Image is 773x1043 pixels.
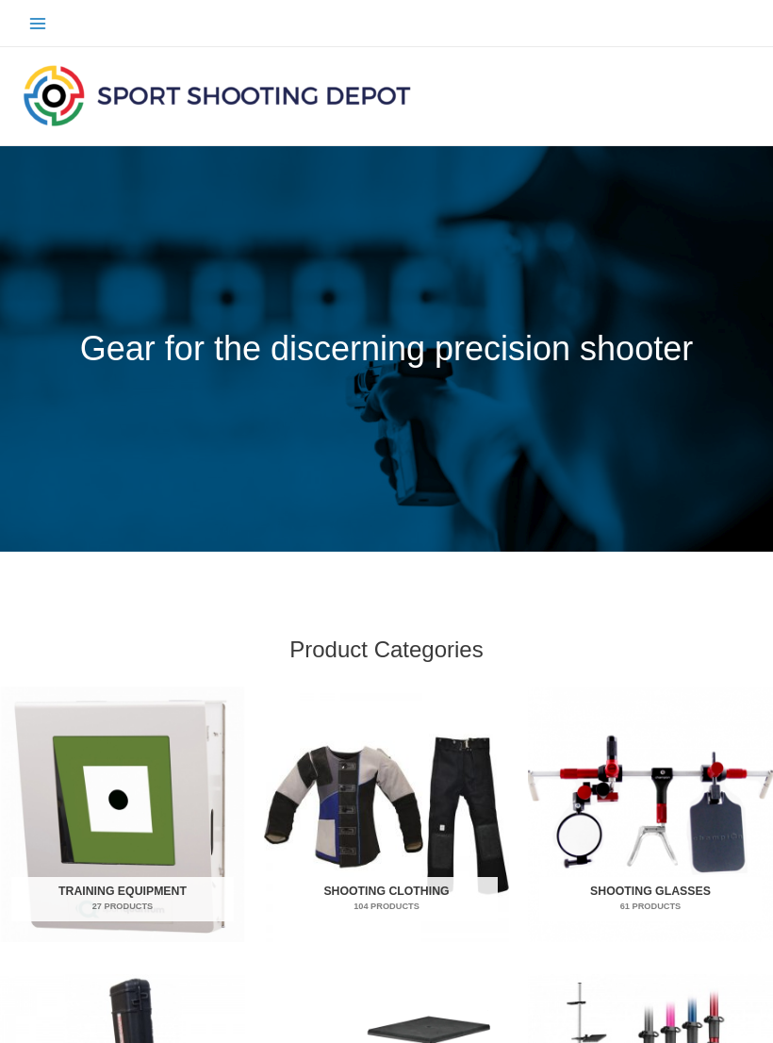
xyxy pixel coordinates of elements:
[528,687,773,942] a: Visit product category Shooting Glasses
[264,687,509,942] a: Visit product category Shooting Clothing
[19,60,415,130] img: Sport Shooting Depot
[539,877,761,921] h2: Shooting Glasses
[275,901,497,914] mark: 104 Products
[275,877,497,921] h2: Shooting Clothing
[539,901,761,914] mark: 61 Products
[528,687,773,942] img: Shooting Glasses
[11,877,233,921] h2: Training Equipment
[52,318,722,381] p: Gear for the discerning precision shooter
[19,5,56,41] button: Main menu toggle
[11,901,233,914] mark: 27 Products
[264,687,509,942] img: Shooting Clothing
